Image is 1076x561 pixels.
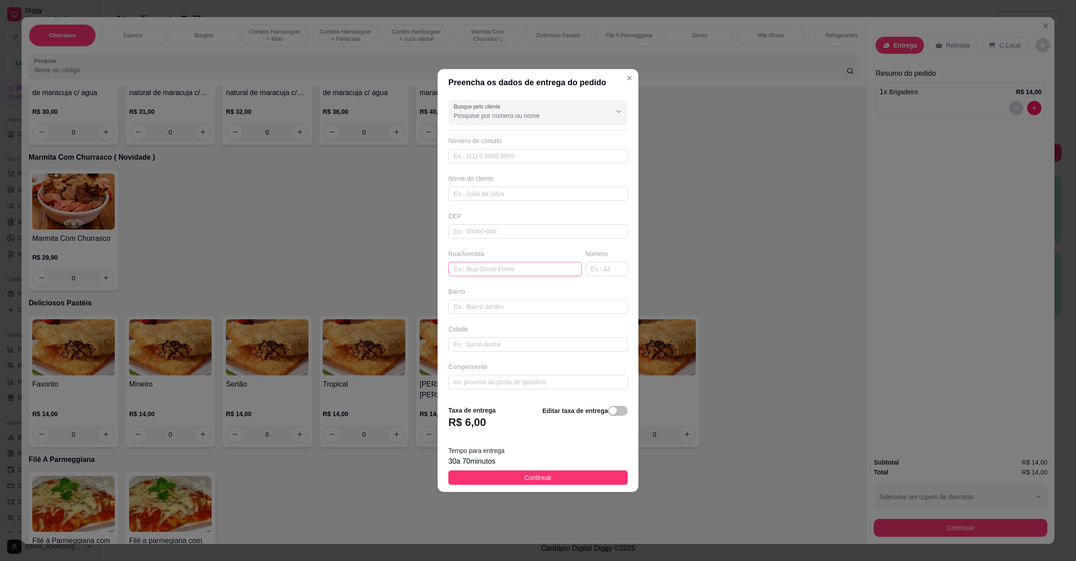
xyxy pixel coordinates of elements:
[448,407,496,414] strong: Taxa de entrega
[448,187,628,201] input: Ex.: João da Silva
[448,136,628,145] div: Número de contato
[448,456,628,467] div: 30 a 70 minutos
[454,103,503,110] label: Busque pelo cliente
[454,111,597,120] input: Busque pelo cliente
[448,149,628,163] input: Ex.: (11) 9 8888-9999
[448,262,582,276] input: Ex.: Rua Oscar Freire
[448,325,628,334] div: Cidade
[448,362,628,371] div: Complemento
[448,287,628,296] div: Bairro
[448,470,628,485] button: Continuar
[448,415,486,430] h3: R$ 6,00
[448,212,628,221] div: CEP
[525,473,552,483] span: Continuar
[448,300,628,314] input: Ex.: Bairro Jardim
[448,447,504,454] span: Tempo para entrega
[438,69,638,96] header: Preencha os dados de entrega do pedido
[448,174,628,183] div: Nome do cliente
[622,71,637,85] button: Close
[448,249,582,258] div: Rua/Avenida
[612,104,626,119] button: Show suggestions
[448,224,628,239] input: Ex.: 00000-000
[542,407,608,414] strong: Editar taxa de entrega
[448,337,628,352] input: Ex.: Santo André
[448,375,628,389] input: ex: próximo ao posto de gasolina
[586,262,628,276] input: Ex.: 44
[586,249,628,258] div: Número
